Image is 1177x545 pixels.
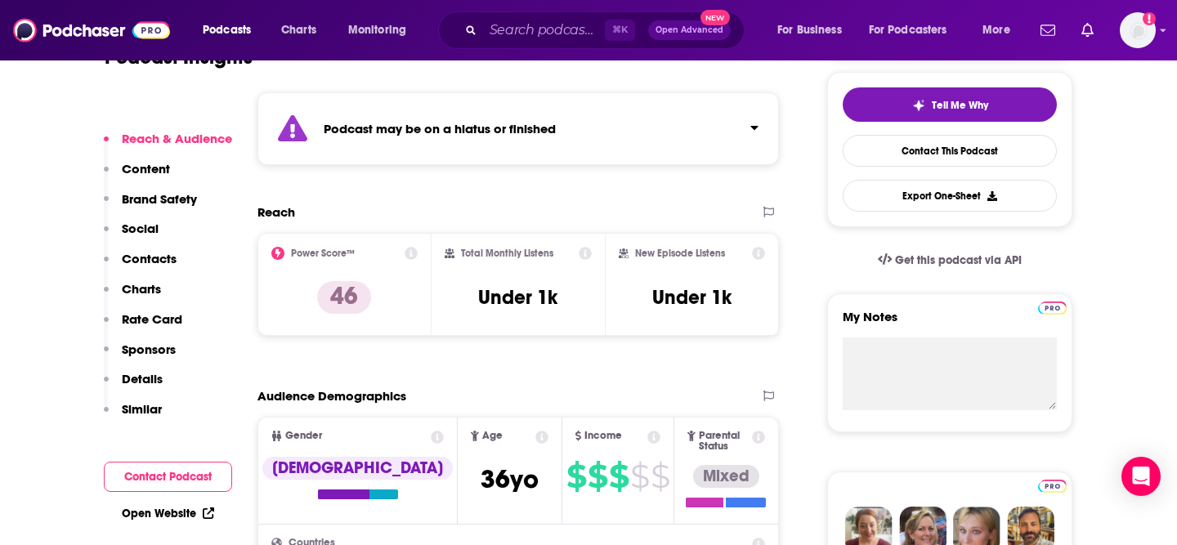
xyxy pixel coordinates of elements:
p: Rate Card [122,311,182,327]
p: Contacts [122,251,177,266]
img: User Profile [1120,12,1156,48]
h3: Under 1k [652,285,732,310]
button: Charts [104,281,161,311]
a: Show notifications dropdown [1075,16,1100,44]
button: open menu [766,17,862,43]
span: More [982,19,1010,42]
p: Social [122,221,159,236]
div: [DEMOGRAPHIC_DATA] [262,457,453,480]
h2: Reach [257,204,295,220]
a: Charts [271,17,326,43]
a: Get this podcast via API [865,240,1035,280]
img: Podchaser Pro [1038,480,1067,493]
button: Sponsors [104,342,176,372]
button: Reach & Audience [104,131,232,161]
input: Search podcasts, credits, & more... [483,17,605,43]
button: Details [104,371,163,401]
button: open menu [858,17,971,43]
a: Open Website [122,507,214,520]
p: Content [122,161,170,176]
p: Sponsors [122,342,176,357]
p: Brand Safety [122,191,197,207]
button: Show profile menu [1120,12,1156,48]
button: open menu [337,17,427,43]
span: Gender [285,431,322,441]
span: Charts [281,19,316,42]
img: Podchaser Pro [1038,302,1067,315]
span: Parental Status [699,431,750,452]
span: $ [588,463,607,489]
h3: Under 1k [478,285,557,310]
span: $ [566,463,586,489]
span: Tell Me Why [932,99,988,112]
span: ⌘ K [605,20,635,41]
button: tell me why sparkleTell Me Why [843,87,1057,122]
span: Income [584,431,622,441]
p: Charts [122,281,161,297]
span: Open Advanced [656,26,723,34]
span: For Podcasters [869,19,947,42]
a: Show notifications dropdown [1034,16,1062,44]
span: Podcasts [203,19,251,42]
h2: Total Monthly Listens [461,248,553,259]
a: Pro website [1038,299,1067,315]
span: $ [630,463,649,489]
a: Contact This Podcast [843,135,1057,167]
span: $ [609,463,629,489]
span: Logged in as kkitamorn [1120,12,1156,48]
div: Search podcasts, credits, & more... [454,11,760,49]
span: $ [651,463,669,489]
button: Open AdvancedNew [648,20,731,40]
button: open menu [191,17,272,43]
section: Click to expand status details [257,92,779,165]
h2: Audience Demographics [257,388,406,404]
strong: Podcast may be on a hiatus or finished [324,121,556,136]
a: Pro website [1038,477,1067,493]
img: Podchaser - Follow, Share and Rate Podcasts [13,15,170,46]
svg: Add a profile image [1143,12,1156,25]
img: tell me why sparkle [912,99,925,112]
span: 36 yo [481,463,539,495]
label: My Notes [843,309,1057,337]
button: Contacts [104,251,177,281]
button: Content [104,161,170,191]
button: open menu [971,17,1031,43]
button: Contact Podcast [104,462,232,492]
p: 46 [317,281,371,314]
div: Open Intercom Messenger [1121,457,1161,496]
p: Similar [122,401,162,417]
div: Mixed [693,465,759,488]
button: Brand Safety [104,191,197,221]
h2: New Episode Listens [635,248,725,259]
p: Reach & Audience [122,131,232,146]
p: Details [122,371,163,386]
span: Age [482,431,503,441]
button: Rate Card [104,311,182,342]
button: Similar [104,401,162,431]
span: Monitoring [348,19,406,42]
button: Export One-Sheet [843,180,1057,212]
span: New [700,10,730,25]
span: For Business [777,19,842,42]
h2: Power Score™ [291,248,355,259]
span: Get this podcast via API [895,253,1022,267]
button: Social [104,221,159,251]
